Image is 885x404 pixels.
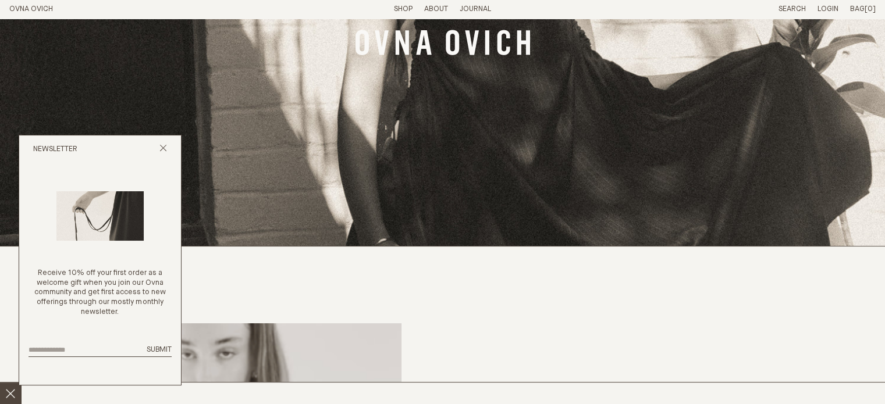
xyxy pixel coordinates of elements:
a: Search [779,5,806,13]
button: Close popup [159,144,167,155]
a: Journal [460,5,491,13]
span: Submit [147,346,172,353]
h2: Newsletter [33,145,77,155]
summary: About [424,5,448,15]
button: Submit [147,345,172,355]
a: Login [818,5,838,13]
span: [0] [865,5,876,13]
a: Home [9,5,53,13]
a: Shop [394,5,413,13]
p: Receive 10% off your first order as a welcome gift when you join our Ovna community and get first... [29,269,172,317]
a: Banner Link [356,30,530,59]
span: Bag [850,5,865,13]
